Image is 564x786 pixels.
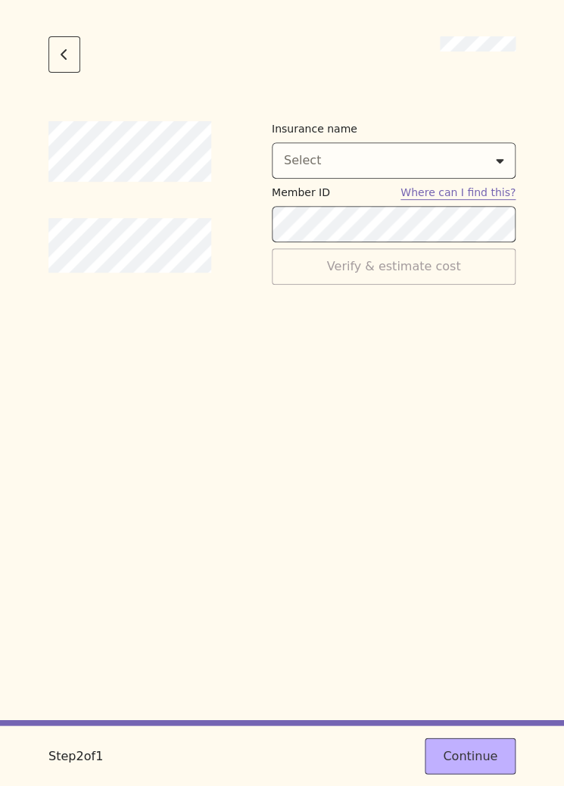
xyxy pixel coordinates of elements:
div: Eligibility check [272,121,516,285]
button: open menu [272,142,516,179]
label: Insurance name [272,121,357,136]
div: Select [284,151,321,170]
label: Member ID [272,185,330,200]
button: Go back to the previous step [48,36,80,73]
button: Continue [425,738,516,774]
button: Verify & estimate cost [272,248,516,285]
button: Where can I find this? Member ID [400,185,516,200]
